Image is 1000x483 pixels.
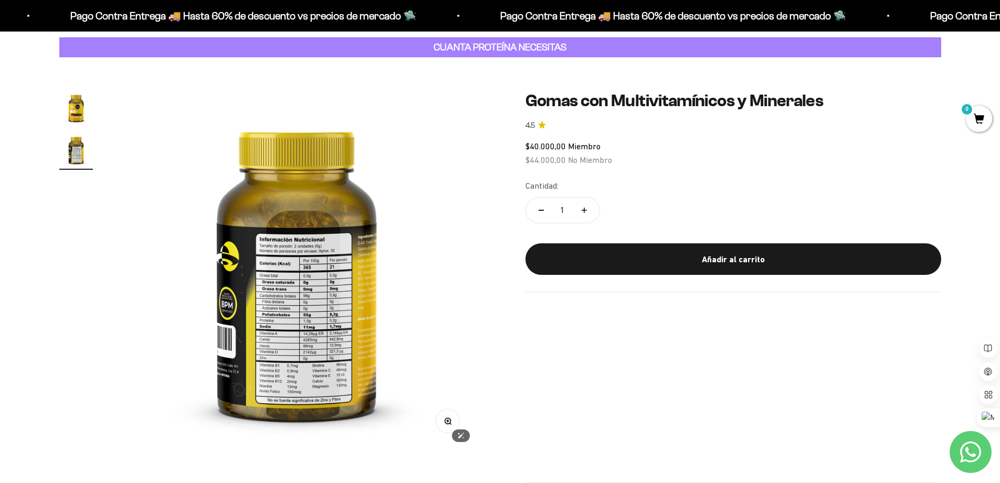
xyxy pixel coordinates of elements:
div: Añadir al carrito [546,253,920,266]
h1: Gomas con Multivitamínicos y Minerales [525,91,941,111]
span: Enviar [172,181,216,199]
strong: CUANTA PROTEÍNA NECESITAS [434,42,566,53]
button: Reducir cantidad [526,198,556,223]
div: Comparativa con otros productos similares [13,137,217,155]
span: 4.5 [525,120,535,131]
label: Cantidad: [525,179,559,193]
p: Pago Contra Entrega 🚚 Hasta 60% de descuento vs precios de mercado 🛸 [500,7,846,24]
div: Certificaciones de calidad [13,116,217,134]
p: Para decidirte a comprar este suplemento, ¿qué información específica sobre su pureza, origen o c... [13,17,217,65]
span: $40.000,00 [525,141,566,151]
div: Detalles sobre ingredientes "limpios" [13,74,217,92]
button: Enviar [171,181,217,199]
input: Otra (por favor especifica) [35,158,216,176]
span: Miembro [568,141,601,151]
a: 0 [966,114,992,126]
img: Gomas con Multivitamínicos y Minerales [118,91,475,448]
mark: 0 [961,103,973,116]
div: País de origen de ingredientes [13,95,217,113]
a: 4.54.5 de 5.0 estrellas [525,120,941,131]
button: Añadir al carrito [525,243,941,275]
button: Ir al artículo 2 [59,133,93,170]
p: Pago Contra Entrega 🚚 Hasta 60% de descuento vs precios de mercado 🛸 [70,7,416,24]
span: $44.000,00 [525,155,566,165]
button: Ir al artículo 1 [59,91,93,128]
img: Gomas con Multivitamínicos y Minerales [59,133,93,167]
button: Aumentar cantidad [569,198,599,223]
img: Gomas con Multivitamínicos y Minerales [59,91,93,125]
span: No Miembro [568,155,612,165]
